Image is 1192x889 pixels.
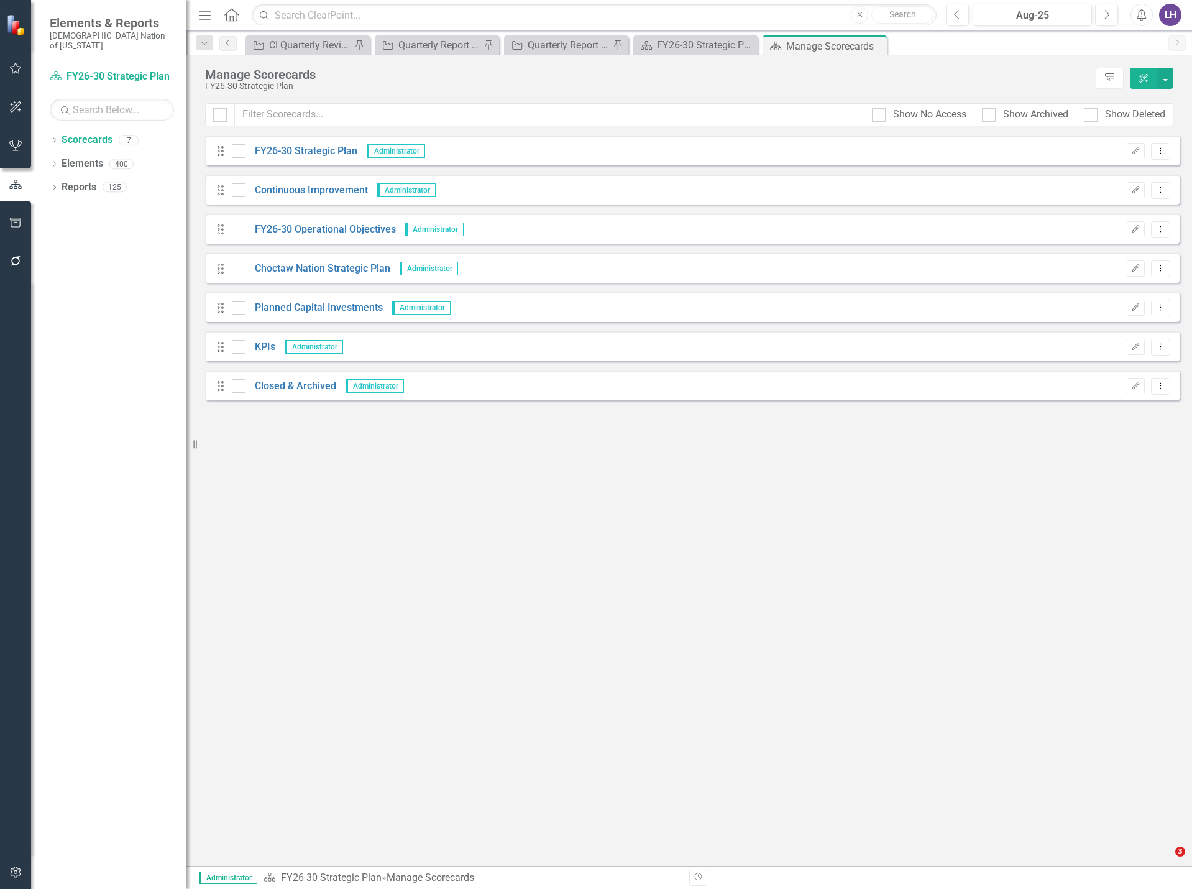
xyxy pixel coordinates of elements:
div: Quarterly Report Review [398,37,480,53]
a: Closed & Archived [245,379,336,394]
a: FY26-30 Strategic Plan [245,144,357,159]
a: FY26-30 Operational Objectives [245,223,396,237]
input: Search Below... [50,99,174,121]
span: Elements & Reports [50,16,174,30]
a: Reports [62,180,96,195]
div: 400 [109,159,134,169]
div: 7 [119,135,139,145]
a: Choctaw Nation Strategic Plan [245,262,390,276]
span: Administrator [400,262,458,275]
span: Administrator [405,223,464,236]
input: Filter Scorecards... [234,103,864,126]
span: Administrator [392,301,451,315]
span: Administrator [367,144,425,158]
button: Aug-25 [973,4,1092,26]
span: Administrator [285,340,343,354]
div: Manage Scorecards [205,68,1089,81]
div: Aug-25 [977,8,1088,23]
span: Search [889,9,916,19]
a: CI Quarterly Review [249,37,351,53]
button: Search [871,6,933,24]
div: » Manage Scorecards [264,871,680,885]
div: CI Quarterly Review [269,37,351,53]
a: FY26-30 Strategic Plan [50,70,174,84]
span: Administrator [377,183,436,197]
div: Show No Access [893,108,966,122]
div: Show Deleted [1105,108,1165,122]
button: LH [1159,4,1181,26]
span: 3 [1175,847,1185,857]
iframe: Intercom live chat [1150,847,1180,877]
div: FY26-30 Strategic Plan [205,81,1089,91]
a: Quarterly Report Review (No Next Steps) [507,37,610,53]
a: Elements [62,157,103,171]
a: Continuous Improvement [245,183,368,198]
input: Search ClearPoint... [252,4,937,26]
div: Show Archived [1003,108,1068,122]
a: Scorecards [62,133,112,147]
a: FY26-30 Strategic Plan [281,872,382,883]
div: FY26-30 Strategic Plan [657,37,754,53]
a: Planned Capital Investments [245,301,383,315]
div: 125 [103,182,127,193]
span: Administrator [346,379,404,393]
a: FY26-30 Strategic Plan [636,37,754,53]
img: ClearPoint Strategy [6,14,28,36]
div: Manage Scorecards [786,39,884,54]
a: Quarterly Report Review [378,37,480,53]
a: KPIs [245,340,275,354]
small: [DEMOGRAPHIC_DATA] Nation of [US_STATE] [50,30,174,51]
div: Quarterly Report Review (No Next Steps) [528,37,610,53]
span: Administrator [199,872,257,884]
